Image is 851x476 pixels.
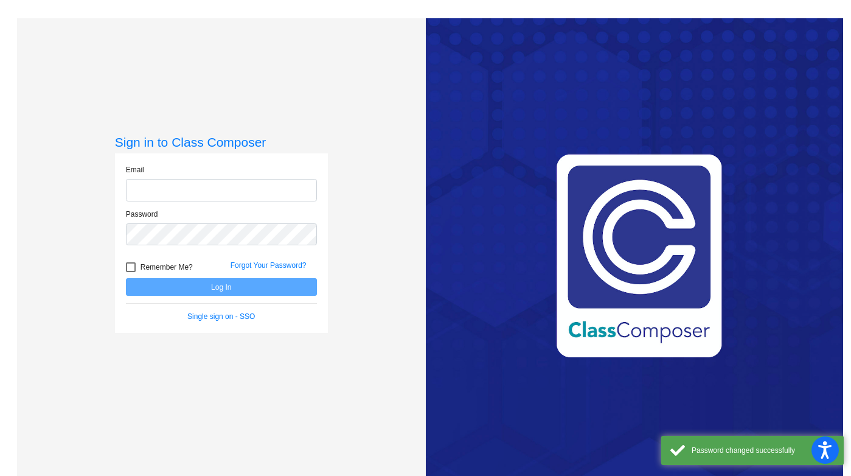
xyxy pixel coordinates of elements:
[126,164,144,175] label: Email
[692,445,835,456] div: Password changed successfully
[126,278,317,296] button: Log In
[231,261,307,270] a: Forgot Your Password?
[141,260,193,275] span: Remember Me?
[126,209,158,220] label: Password
[187,312,255,321] a: Single sign on - SSO
[115,135,328,150] h3: Sign in to Class Composer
